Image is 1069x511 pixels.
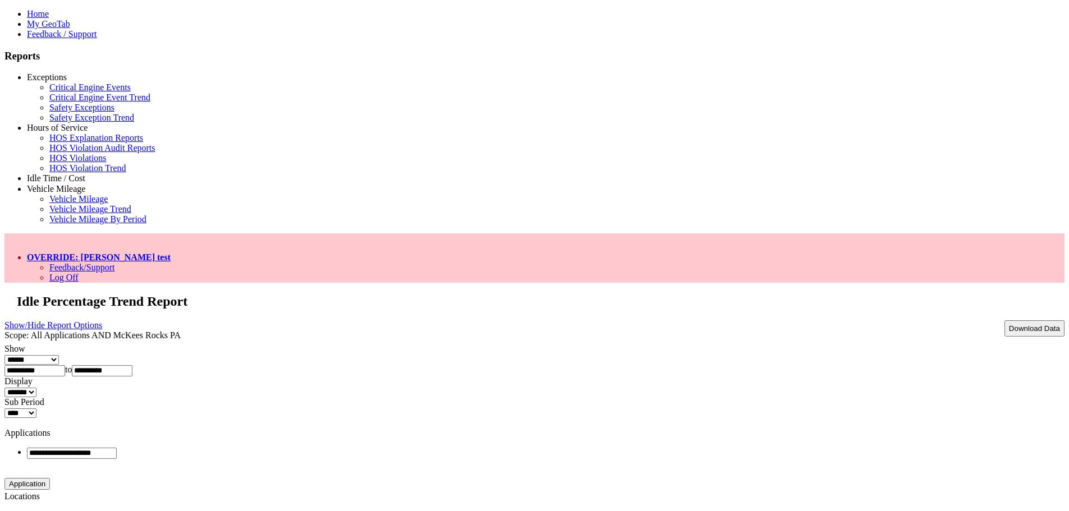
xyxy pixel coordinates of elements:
[49,163,126,173] a: HOS Violation Trend
[49,82,131,92] a: Critical Engine Events
[49,214,146,224] a: Vehicle Mileage By Period
[49,273,79,282] a: Log Off
[49,204,131,214] a: Vehicle Mileage Trend
[27,72,67,82] a: Exceptions
[49,194,108,204] a: Vehicle Mileage
[4,344,25,353] label: Show
[17,294,1065,309] h2: Idle Percentage Trend Report
[49,103,114,112] a: Safety Exceptions
[49,143,155,153] a: HOS Violation Audit Reports
[4,317,102,333] a: Show/Hide Report Options
[4,397,44,407] label: Sub Period
[1004,320,1065,337] button: Download Data
[49,153,106,163] a: HOS Violations
[4,428,51,438] label: Applications
[27,19,70,29] a: My GeoTab
[4,50,1065,62] h3: Reports
[27,184,85,194] a: Vehicle Mileage
[4,491,40,501] label: Locations
[65,365,72,374] span: to
[49,113,134,122] a: Safety Exception Trend
[4,330,181,340] span: Scope: All Applications AND McKees Rocks PA
[49,263,114,272] a: Feedback/Support
[27,29,97,39] a: Feedback / Support
[4,478,50,490] button: Application
[27,123,88,132] a: Hours of Service
[27,9,49,19] a: Home
[4,376,33,386] label: Display
[27,173,85,183] a: Idle Time / Cost
[49,133,143,142] a: HOS Explanation Reports
[27,252,171,262] a: OVERRIDE: [PERSON_NAME] test
[49,93,150,102] a: Critical Engine Event Trend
